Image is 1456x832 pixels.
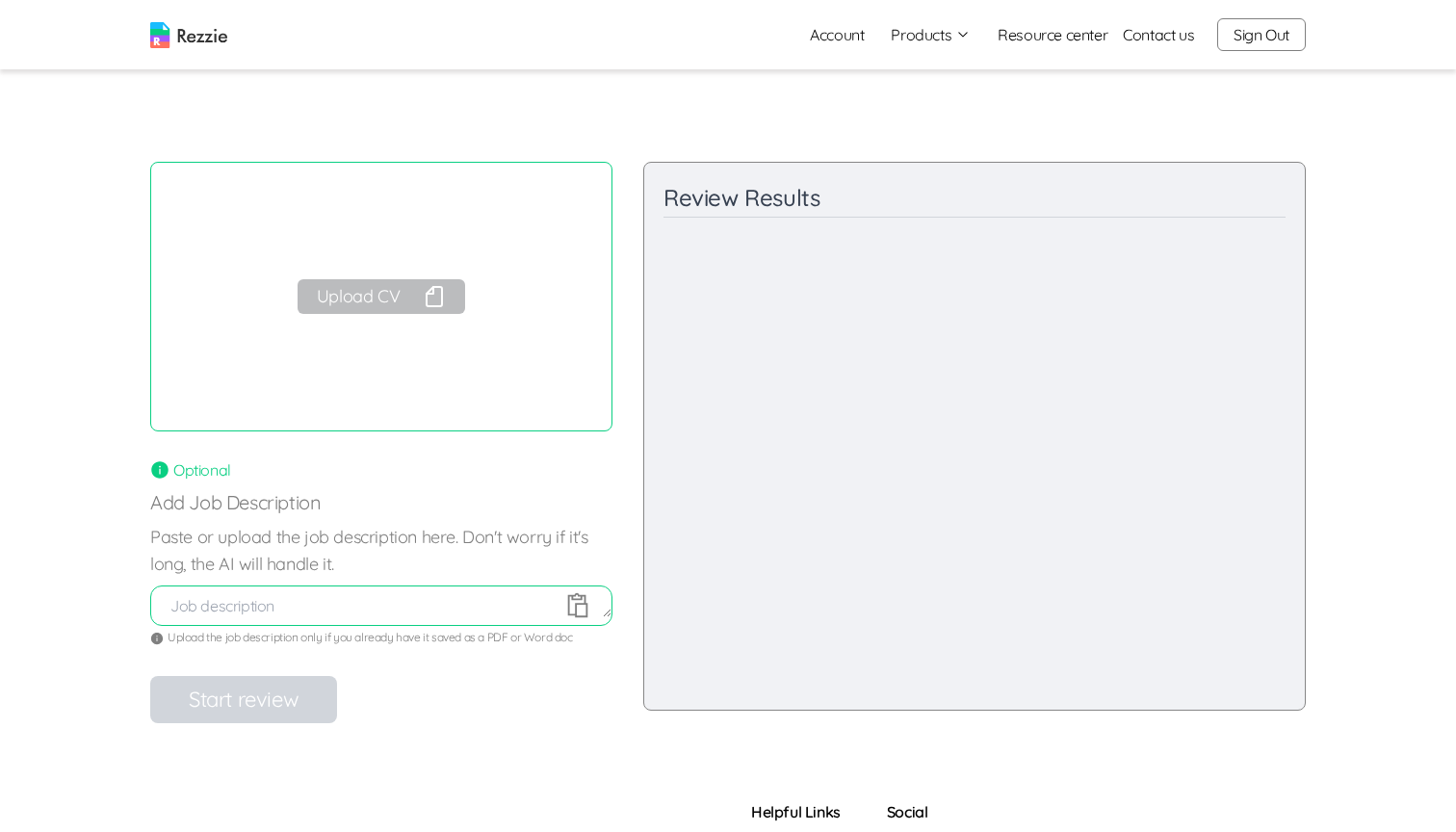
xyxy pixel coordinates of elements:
p: Add Job Description [150,489,612,516]
h5: Helpful Links [751,800,841,823]
button: Sign Out [1217,18,1306,51]
a: Contact us [1123,23,1194,46]
a: Resource center [998,23,1107,46]
button: Products [891,23,971,46]
img: logo [150,22,227,48]
button: Upload CV [298,279,465,314]
div: Review Results [663,182,1286,218]
h5: Social [887,800,957,823]
button: Start review [150,676,337,723]
a: Account [794,15,879,54]
label: Paste or upload the job description here. Don't worry if it's long, the AI will handle it. [150,524,612,578]
div: Upload the job description only if you already have it saved as a PDF or Word doc [150,630,612,645]
div: Optional [150,458,612,481]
